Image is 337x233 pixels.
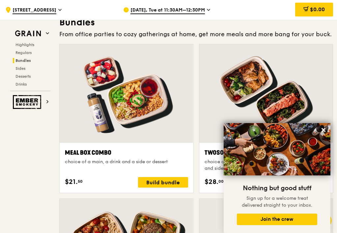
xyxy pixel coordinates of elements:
div: Build bundle [138,177,188,188]
span: Nothing but good stuff [243,184,311,192]
span: $0.00 [310,6,325,13]
span: [DATE], Tue at 11:30AM–12:30PM [130,7,205,14]
span: Desserts [15,74,31,79]
img: Grain web logo [13,28,43,39]
img: DSC07876-Edit02-Large.jpeg [224,123,330,175]
span: Regulars [15,50,32,55]
span: 50 [78,179,83,184]
button: Join the crew [237,214,317,225]
div: Twosome [205,148,328,157]
h3: Bundles [59,16,333,28]
div: choice of a main, a drink and a side or dessert [65,159,188,165]
span: Sides [15,66,25,71]
span: $21. [65,177,78,187]
span: [STREET_ADDRESS] [13,7,56,14]
div: Meal Box Combo [65,148,188,157]
span: Sign up for a welcome treat delivered straight to your inbox. [242,195,312,208]
button: Close [318,125,329,135]
span: Drinks [15,82,27,87]
div: choice of two mains and an option of drinks, desserts and sides [205,159,328,172]
img: Ember Smokery web logo [13,95,43,109]
span: Highlights [15,42,34,47]
span: Bundles [15,58,31,63]
span: $28. [205,177,218,187]
div: From office parties to cozy gatherings at home, get more meals and more bang for your buck. [59,30,333,39]
span: 00 [218,179,224,184]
